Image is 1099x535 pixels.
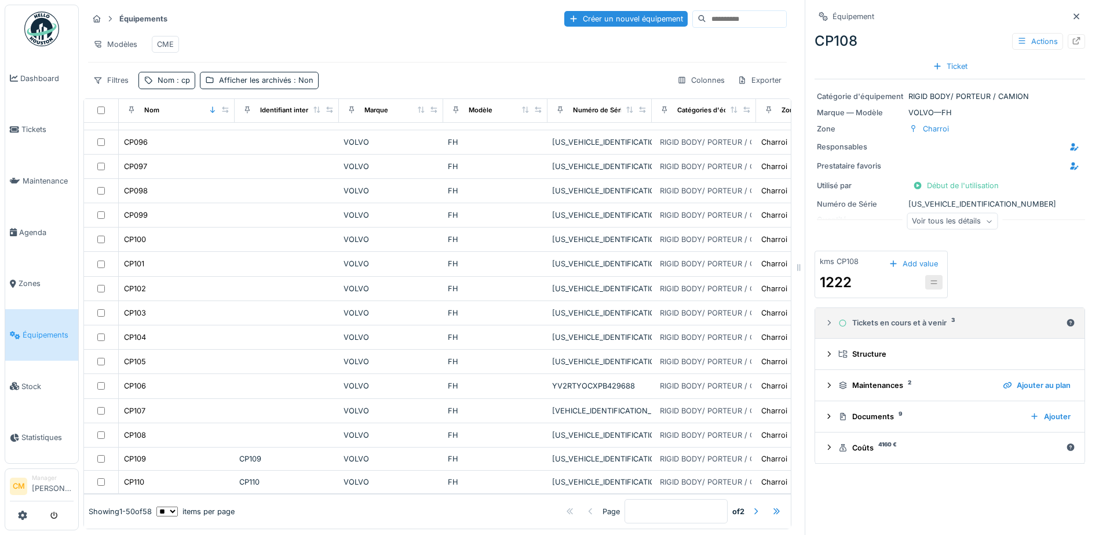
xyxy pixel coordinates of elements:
div: VOLVO [344,405,439,416]
div: [US_VEHICLE_IDENTIFICATION_NUMBER] [552,283,647,294]
div: RIGID BODY/ PORTEUR / CAMION [660,356,780,367]
div: FH [448,356,543,367]
div: Charroi [761,234,787,245]
div: CP097 [124,161,147,172]
div: [US_VEHICLE_IDENTIFICATION_NUMBER] [552,430,647,441]
a: Statistiques [5,412,78,464]
div: CP106 [124,380,146,391]
div: VOLVO [344,258,439,269]
div: CP105 [124,356,146,367]
div: Équipement [833,11,874,22]
div: RIGID BODY/ PORTEUR / CAMION [660,332,780,343]
div: CP110 [239,477,334,488]
div: Charroi [761,161,787,172]
div: FH [448,283,543,294]
div: FH [448,185,543,196]
div: Ticket [928,58,972,74]
li: CM [10,478,27,495]
div: VOLVO [344,307,439,318]
div: Charroi [761,332,787,343]
a: Stock [5,361,78,412]
a: Maintenance [5,155,78,207]
div: CP099 [124,210,148,221]
div: [US_VEHICLE_IDENTIFICATION_NUMBER] [817,199,1083,210]
div: [US_VEHICLE_IDENTIFICATION_NUMBER] [552,137,647,148]
div: Utilisé par [817,180,904,191]
div: RIGID BODY/ PORTEUR / CAMION [660,185,780,196]
span: : Non [291,76,313,85]
div: Charroi [761,137,787,148]
div: Ajouter [1025,409,1075,424]
div: Début de l'utilisation [908,178,1003,193]
div: Afficher les archivés [219,75,313,86]
div: VOLVO [344,380,439,391]
a: Agenda [5,207,78,258]
div: CP102 [124,283,146,294]
div: [US_VEHICLE_IDENTIFICATION_NUMBER] [552,161,647,172]
div: FH [448,234,543,245]
div: RIGID BODY/ PORTEUR / CAMION [660,307,780,318]
div: Charroi [923,123,949,134]
summary: Structure [820,343,1080,365]
div: Charroi [761,185,787,196]
div: FH [448,380,543,391]
div: items per page [156,506,235,517]
a: Zones [5,258,78,310]
div: Charroi [761,453,787,464]
div: RIGID BODY/ PORTEUR / CAMION [660,283,780,294]
summary: Tickets en cours et à venir3 [820,313,1080,334]
div: Numéro de Série [817,199,904,210]
div: Nom [158,75,190,86]
div: VOLVO [344,185,439,196]
div: Marque [364,105,388,115]
span: Stock [21,381,74,392]
div: FH [448,210,543,221]
div: RIGID BODY/ PORTEUR / CAMION [660,137,780,148]
a: Dashboard [5,53,78,104]
div: Créer un nouvel équipement [564,11,688,27]
div: CP109 [124,453,146,464]
div: Charroi [761,477,787,488]
div: CP108 [815,31,1085,52]
div: FH [448,430,543,441]
strong: of 2 [732,506,744,517]
span: Maintenance [23,175,74,186]
div: Maintenances [838,380,994,391]
div: FH [448,307,543,318]
div: VOLVO [344,234,439,245]
div: Modèles [88,36,143,53]
div: RIGID BODY/ PORTEUR / CAMION [660,234,780,245]
div: Filtres [88,72,134,89]
div: [US_VEHICLE_IDENTIFICATION_NUMBER] [552,185,647,196]
div: Catégorie d'équipement [817,91,904,102]
div: Voir tous les détails [907,213,998,230]
div: [US_VEHICLE_IDENTIFICATION_NUMBER] [552,234,647,245]
div: Marque — Modèle [817,107,904,118]
li: [PERSON_NAME] [32,474,74,499]
div: [US_VEHICLE_IDENTIFICATION_NUMBER] [552,332,647,343]
div: RIGID BODY/ PORTEUR / CAMION [660,210,780,221]
div: RIGID BODY/ PORTEUR / CAMION [660,405,780,416]
div: Ajouter au plan [998,378,1075,393]
div: Charroi [761,430,787,441]
div: Charroi [761,380,787,391]
div: Identifiant interne [260,105,316,115]
div: CP104 [124,332,146,343]
a: Tickets [5,104,78,156]
img: Badge_color-CXgf-gQk.svg [24,12,59,46]
div: CP098 [124,185,148,196]
div: Coûts [838,442,1061,453]
div: Showing 1 - 50 of 58 [89,506,152,517]
div: Colonnes [672,72,730,89]
div: Actions [1012,33,1063,50]
a: Équipements [5,309,78,361]
div: VOLVO [344,161,439,172]
div: FH [448,405,543,416]
div: Charroi [761,307,787,318]
div: Charroi [761,356,787,367]
div: Tickets en cours et à venir [838,317,1061,328]
div: Numéro de Série [573,105,626,115]
div: FH [448,453,543,464]
div: RIGID BODY/ PORTEUR / CAMION [660,453,780,464]
div: FH [448,137,543,148]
